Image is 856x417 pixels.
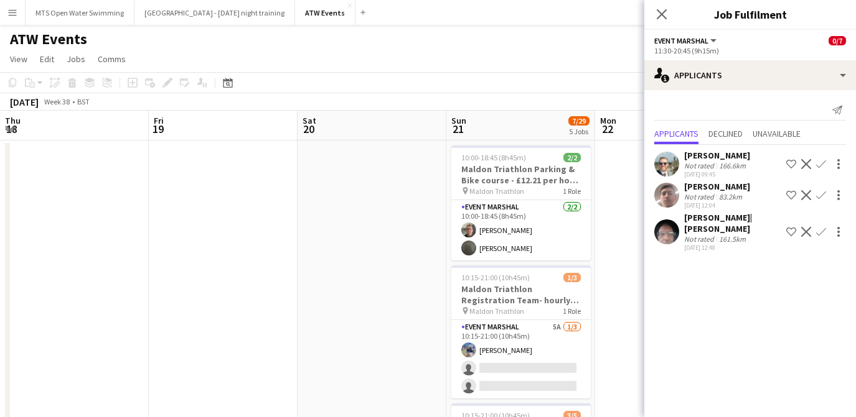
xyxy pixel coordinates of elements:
div: [DATE] 12:48 [684,244,781,252]
div: [DATE] 12:04 [684,201,750,209]
a: Comms [93,51,131,67]
span: 2/2 [563,153,581,162]
div: 11:30-20:45 (9h15m) [654,46,846,55]
span: 1 Role [563,186,581,196]
span: 1 Role [563,306,581,316]
div: [DATE] 09:45 [684,170,750,178]
a: Jobs [62,51,90,67]
span: View [10,53,27,65]
span: Jobs [67,53,85,65]
span: Week 38 [41,97,72,106]
h1: ATW Events [10,30,87,48]
div: Not rated [684,161,717,170]
span: Sat [303,115,316,126]
div: [PERSON_NAME] [684,181,750,192]
span: 18 [3,122,21,136]
span: 21 [449,122,466,136]
span: Fri [154,115,164,126]
span: Sun [451,115,466,126]
div: 161.5km [717,234,748,244]
a: Edit [35,51,59,67]
span: Thu [5,115,21,126]
span: Mon [600,115,616,126]
div: Applicants [644,60,856,90]
app-card-role: Event Marshal5A1/310:15-21:00 (10h45m)[PERSON_NAME] [451,320,591,398]
span: 7/29 [568,116,590,126]
span: Maldon Triathlon [469,186,524,196]
app-job-card: 10:15-21:00 (10h45m)1/3Maldon Triathlon Registration Team- hourly rate - £12.21 if over 21 Maldon... [451,265,591,398]
span: 20 [301,122,316,136]
div: [PERSON_NAME]| [PERSON_NAME] [684,212,781,234]
div: 5 Jobs [569,127,589,136]
span: 22 [598,122,616,136]
span: Event Marshal [654,36,708,45]
span: Comms [98,53,126,65]
span: 10:00-18:45 (8h45m) [461,153,526,162]
span: Maldon Triathlon [469,306,524,316]
span: Edit [40,53,54,65]
div: BST [77,97,90,106]
h3: Job Fulfilment [644,6,856,22]
h3: Maldon Triathlon Registration Team- hourly rate - £12.21 if over 21 [451,283,591,306]
app-job-card: 10:00-18:45 (8h45m)2/2Maldon Triathlon Parking & Bike course - £12.21 per hour if over 21 Maldon ... [451,145,591,260]
span: 0/7 [829,36,846,45]
span: 10:15-21:00 (10h45m) [461,273,530,282]
div: [PERSON_NAME] [684,150,750,161]
button: Event Marshal [654,36,718,45]
div: Not rated [684,192,717,201]
button: MTS Open Water Swimming [26,1,134,25]
div: 83.2km [717,192,745,201]
button: ATW Events [295,1,355,25]
button: [GEOGRAPHIC_DATA] - [DATE] night training [134,1,295,25]
span: 19 [152,122,164,136]
div: 166.6km [717,161,748,170]
span: 1/3 [563,273,581,282]
app-card-role: Event Marshal2/210:00-18:45 (8h45m)[PERSON_NAME][PERSON_NAME] [451,200,591,260]
span: Declined [708,129,743,138]
span: Applicants [654,129,698,138]
span: Unavailable [753,129,801,138]
a: View [5,51,32,67]
div: Not rated [684,234,717,244]
h3: Maldon Triathlon Parking & Bike course - £12.21 per hour if over 21 [451,163,591,186]
div: [DATE] [10,96,39,108]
